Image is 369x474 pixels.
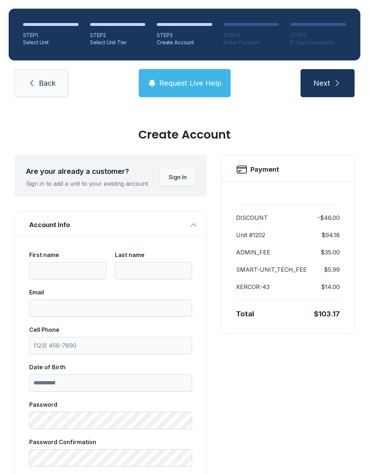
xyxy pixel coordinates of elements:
[321,283,340,291] dd: $14.00
[15,211,206,236] button: Account Info
[157,32,212,39] div: STEP 3
[23,39,79,46] div: Select Unit
[236,231,265,239] dt: Unit #1202
[29,374,192,392] input: Date of Birth
[115,262,192,279] input: Last name
[29,438,192,446] div: Password Confirmation
[290,32,346,39] div: STEP 5
[26,166,148,176] div: Are your already a customer?
[39,78,55,88] span: Back
[224,32,279,39] div: STEP 4
[29,262,106,279] input: First name
[236,213,268,222] dt: DISCOUNT
[90,39,146,46] div: Select Unit Tier
[324,265,340,274] dd: $5.99
[159,78,222,88] span: Request Live Help
[169,173,187,181] span: Sign In
[29,449,192,466] input: Password Confirmation
[236,248,270,257] dt: ADMIN_FEE
[29,299,192,317] input: Email
[236,265,307,274] dt: SMART-UNIT_TECH_FEE
[224,39,279,46] div: Make Payment
[321,231,340,239] dd: $94.18
[314,309,340,319] div: $103.17
[317,213,340,222] dd: -$46.00
[290,39,346,46] div: E-Sign Documents
[29,250,106,259] div: First name
[157,39,212,46] div: Create Account
[29,412,192,429] input: Password
[14,129,355,140] div: Create Account
[236,283,270,291] dt: XERCOR-43
[23,32,79,39] div: STEP 1
[115,250,192,259] div: Last name
[29,400,192,409] div: Password
[236,309,254,319] div: Total
[250,164,279,175] h2: Payment
[29,325,192,334] div: Cell Phone
[26,179,148,188] div: Sign in to add a unit to your existing account
[314,78,330,88] span: Next
[29,220,186,230] span: Account Info
[29,288,192,297] div: Email
[29,337,192,354] input: Cell Phone
[321,248,340,257] dd: $35.00
[29,363,192,371] div: Date of Birth
[90,32,146,39] div: STEP 2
